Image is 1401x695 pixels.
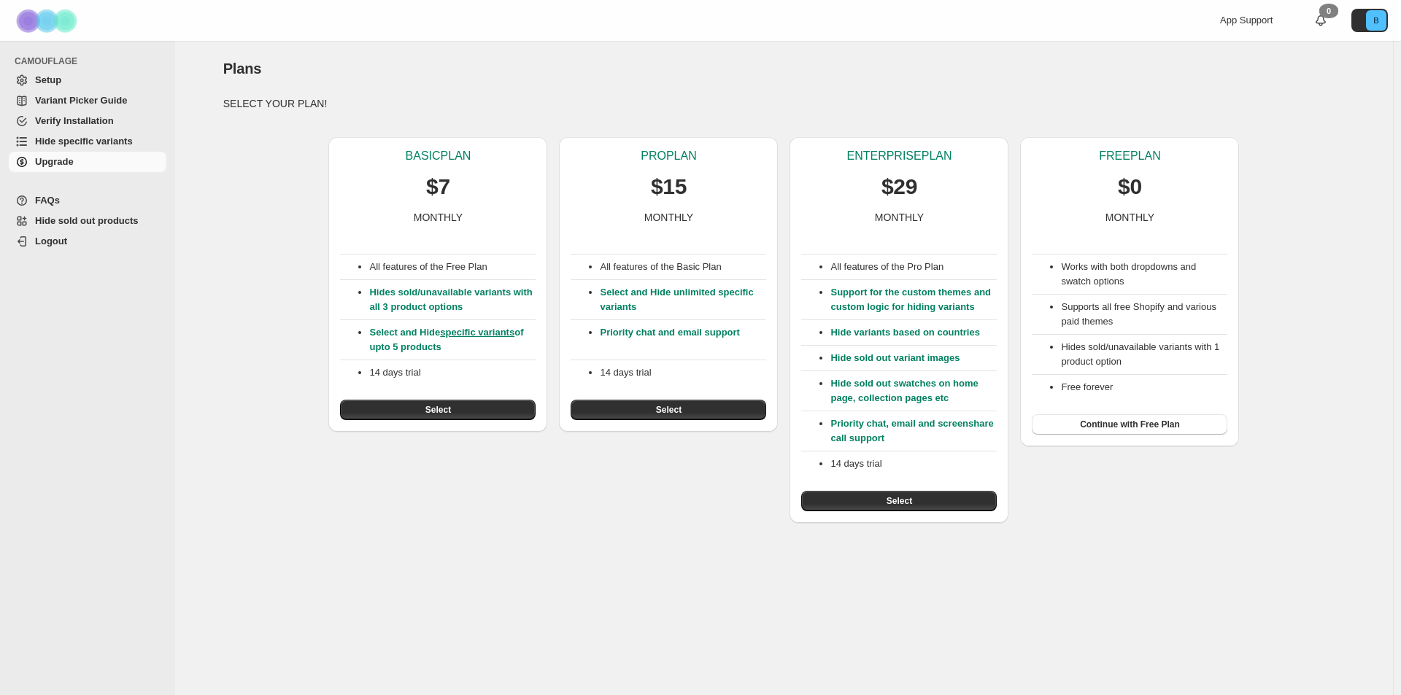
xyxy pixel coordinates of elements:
p: ENTERPRISE PLAN [846,149,952,163]
a: Hide specific variants [9,131,166,152]
p: All features of the Basic Plan [600,260,766,274]
span: Avatar with initials B [1366,10,1386,31]
button: Select [801,491,997,511]
p: Priority chat, email and screenshare call support [830,416,997,446]
span: CAMOUFLAGE [15,55,168,67]
p: MONTHLY [875,210,924,225]
span: Select [887,495,912,507]
button: Continue with Free Plan [1032,414,1227,435]
p: 14 days trial [369,365,536,380]
span: Hide specific variants [35,136,133,147]
p: PRO PLAN [641,149,696,163]
span: Hide sold out products [35,215,139,226]
p: Select and Hide of upto 5 products [369,325,536,354]
span: Upgrade [35,156,74,167]
p: All features of the Free Plan [369,260,536,274]
span: Select [425,404,451,416]
a: Variant Picker Guide [9,90,166,111]
button: Select [340,400,536,420]
a: specific variants [440,327,514,338]
p: MONTHLY [414,210,463,225]
span: Setup [35,74,61,85]
span: FAQs [35,195,60,206]
a: Hide sold out products [9,211,166,231]
li: Hides sold/unavailable variants with 1 product option [1061,340,1227,369]
span: Continue with Free Plan [1080,419,1180,430]
a: Upgrade [9,152,166,172]
p: $0 [1118,172,1142,201]
p: FREE PLAN [1099,149,1160,163]
p: Priority chat and email support [600,325,766,354]
p: $15 [651,172,687,201]
p: BASIC PLAN [406,149,471,163]
a: Setup [9,70,166,90]
p: 14 days trial [830,457,997,471]
p: $29 [881,172,917,201]
p: Hide sold out variant images [830,351,997,365]
span: Plans [223,61,261,77]
p: Select and Hide unlimited specific variants [600,285,766,314]
div: 0 [1319,4,1338,18]
p: $7 [426,172,450,201]
p: MONTHLY [644,210,693,225]
p: Hides sold/unavailable variants with all 3 product options [369,285,536,314]
span: Select [656,404,682,416]
span: Verify Installation [35,115,114,126]
a: Verify Installation [9,111,166,131]
a: 0 [1313,13,1328,28]
p: SELECT YOUR PLAN! [223,96,1346,111]
span: Variant Picker Guide [35,95,127,106]
li: Free forever [1061,380,1227,395]
span: App Support [1220,15,1273,26]
button: Select [571,400,766,420]
p: Hide sold out swatches on home page, collection pages etc [830,376,997,405]
li: Works with both dropdowns and swatch options [1061,260,1227,289]
a: FAQs [9,190,166,211]
li: Supports all free Shopify and various paid themes [1061,300,1227,329]
text: B [1373,16,1378,25]
img: Camouflage [12,1,85,41]
button: Avatar with initials B [1351,9,1388,32]
p: 14 days trial [600,365,766,380]
p: Hide variants based on countries [830,325,997,340]
span: Logout [35,236,67,246]
a: Logout [9,231,166,252]
p: Support for the custom themes and custom logic for hiding variants [830,285,997,314]
p: All features of the Pro Plan [830,260,997,274]
p: MONTHLY [1105,210,1154,225]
